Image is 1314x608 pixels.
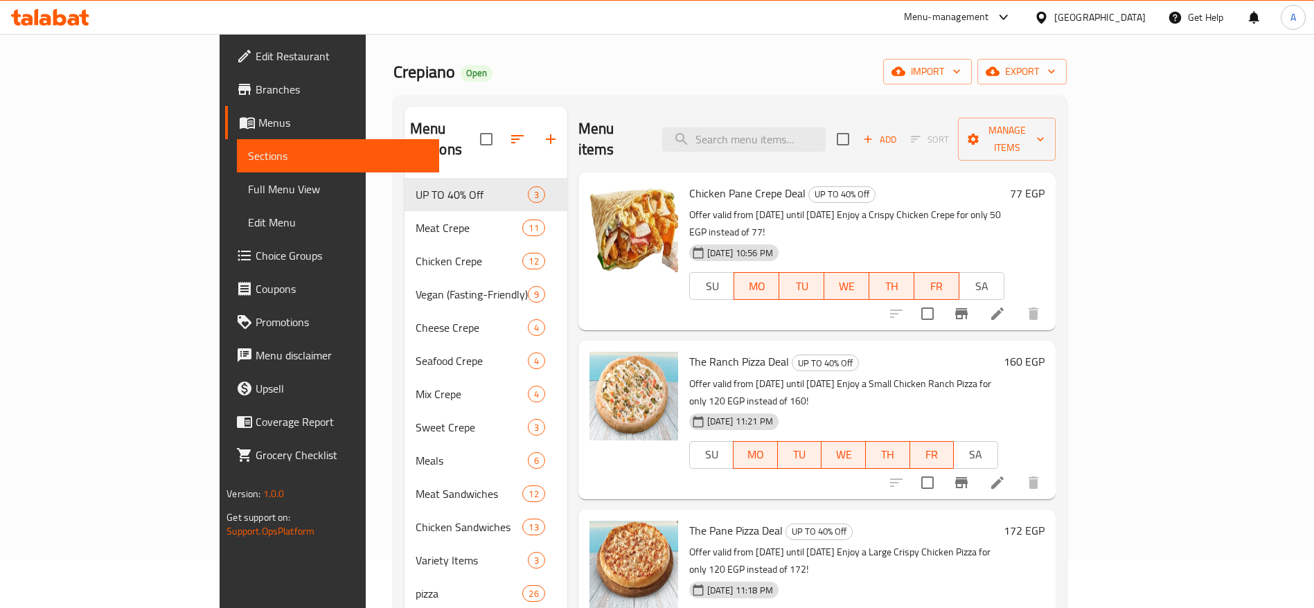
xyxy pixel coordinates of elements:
button: WE [824,272,869,300]
span: Meat Sandwiches [416,485,523,502]
span: Sort sections [501,123,534,156]
span: MO [739,445,772,465]
h2: Menu sections [410,118,480,160]
div: items [522,253,544,269]
span: 12 [523,255,544,268]
span: SA [959,445,993,465]
div: items [528,452,545,469]
a: Full Menu View [237,172,439,206]
span: Sweet Crepe [416,419,528,436]
p: Offer valid from [DATE] until [DATE] Enjoy a Small Chicken Ranch Pizza for only 120 EGP instead o... [689,375,998,410]
div: Seafood Crepe4 [405,344,567,377]
button: SU [689,272,735,300]
div: UP TO 40% Off3 [405,178,567,211]
span: Menus [258,114,428,131]
div: Meat Crepe11 [405,211,567,244]
div: UP TO 40% Off [808,186,876,203]
div: items [528,552,545,569]
span: Meat Crepe [416,220,523,236]
span: [DATE] 11:18 PM [702,584,779,597]
span: Edit Restaurant [256,48,428,64]
h2: Menu items [578,118,646,160]
span: Manage items [969,122,1044,157]
span: 1.0.0 [263,485,285,503]
span: UP TO 40% Off [786,524,852,539]
span: TU [783,445,817,465]
div: items [528,352,545,369]
button: SA [959,272,1004,300]
div: Cheese Crepe4 [405,311,567,344]
div: Cheese Crepe [416,319,528,336]
span: 4 [529,355,544,368]
div: Menu-management [904,9,989,26]
div: Chicken Crepe [416,253,523,269]
h6: 172 EGP [1004,521,1045,540]
a: Promotions [225,305,439,339]
span: 12 [523,488,544,501]
span: Select section [828,125,858,154]
div: items [522,220,544,236]
a: Edit menu item [989,305,1006,322]
button: Add [858,129,902,150]
div: items [528,319,545,336]
span: pizza [416,585,523,602]
p: Offer valid from [DATE] until [DATE] Enjoy a Large Crispy Chicken Pizza for only 120 EGP instead ... [689,544,998,578]
span: [DATE] 11:21 PM [702,415,779,428]
div: Sweet Crepe3 [405,411,567,444]
a: Edit menu item [989,474,1006,491]
div: items [528,286,545,303]
span: Select to update [913,299,942,328]
a: Edit Menu [237,206,439,239]
div: Vegan (Fasting-Friendly) Crepe9 [405,278,567,311]
button: MO [733,441,778,469]
span: Open [461,67,492,79]
span: Edit Menu [248,214,428,231]
button: TU [778,441,822,469]
span: FR [916,445,949,465]
a: Support.OpsPlatform [227,522,314,540]
button: FR [914,272,959,300]
span: Chicken Sandwiches [416,519,523,535]
div: Meals6 [405,444,567,477]
span: 11 [523,222,544,235]
span: Select section first [902,129,958,150]
span: Variety Items [416,552,528,569]
span: The Ranch Pizza Deal [689,351,789,372]
div: items [522,519,544,535]
span: Add item [858,129,902,150]
button: SU [689,441,734,469]
div: Chicken Crepe12 [405,244,567,278]
button: MO [734,272,779,300]
span: 3 [529,188,544,202]
span: Meals [416,452,528,469]
span: Version: [227,485,260,503]
button: Branch-specific-item [945,297,978,330]
span: 13 [523,521,544,534]
span: Coupons [256,280,428,297]
a: Branches [225,73,439,106]
button: TU [779,272,824,300]
button: Add section [534,123,567,156]
div: Variety Items3 [405,544,567,577]
div: Meat Sandwiches12 [405,477,567,510]
span: 6 [529,454,544,467]
span: SA [965,276,999,296]
button: WE [822,441,866,469]
h6: 77 EGP [1010,184,1045,203]
div: Mix Crepe4 [405,377,567,411]
span: TU [785,276,819,296]
span: TH [871,445,905,465]
p: Offer valid from [DATE] until [DATE] Enjoy a Crispy Chicken Crepe for only 50 EGP instead of 77! [689,206,1004,241]
span: Full Menu View [248,181,428,197]
div: Chicken Sandwiches13 [405,510,567,544]
span: Select all sections [472,125,501,154]
h6: 160 EGP [1004,352,1045,371]
div: items [528,419,545,436]
a: Menus [225,106,439,139]
button: delete [1017,466,1050,499]
span: Mix Crepe [416,386,528,402]
div: items [522,585,544,602]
